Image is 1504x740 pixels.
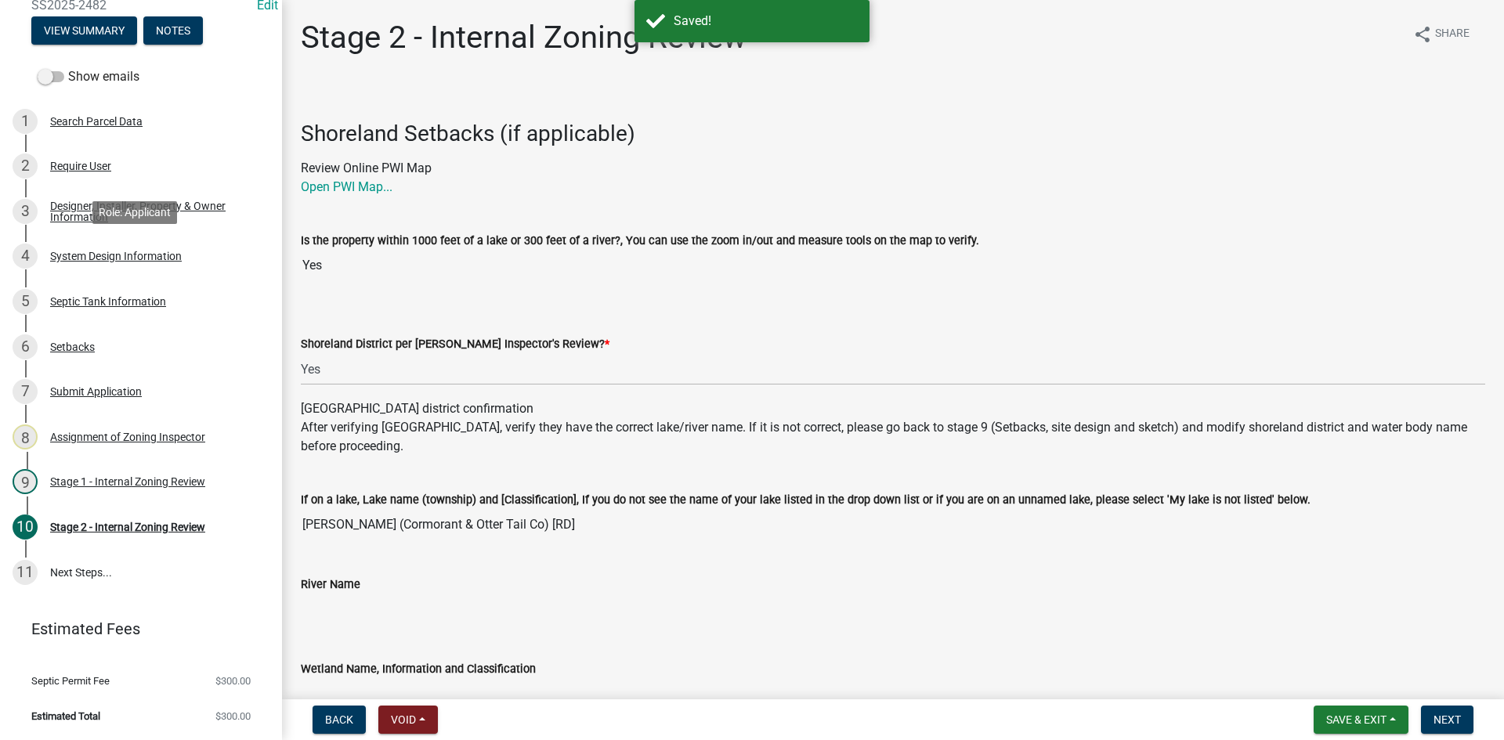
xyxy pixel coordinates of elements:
[1435,25,1470,44] span: Share
[325,713,353,726] span: Back
[391,713,416,726] span: Void
[143,25,203,38] wm-modal-confirm: Notes
[13,424,38,449] div: 8
[1314,706,1408,734] button: Save & Exit
[301,495,1311,506] label: If on a lake, Lake name (township) and [Classification], If you do not see the name of your lake ...
[31,16,137,45] button: View Summary
[301,664,536,675] label: Wetland Name, Information and Classification
[13,289,38,314] div: 5
[378,706,438,734] button: Void
[13,613,257,644] a: Estimated Fees
[215,676,251,686] span: $300.00
[31,25,137,38] wm-modal-confirm: Summary
[38,67,139,86] label: Show emails
[301,418,1485,456] div: After verifying [GEOGRAPHIC_DATA], verify they have the correct lake/river name. If it is not cor...
[50,161,111,171] div: Require User
[301,121,1485,147] h3: Shoreland Setbacks (if applicable)
[31,676,110,686] span: Septic Permit Fee
[13,153,38,179] div: 2
[301,579,360,590] label: River Name
[674,12,858,31] div: Saved!
[1413,25,1432,44] i: share
[50,386,142,397] div: Submit Application
[13,514,38,540] div: 10
[50,522,205,532] div: Stage 2 - Internal Zoning Review
[13,379,38,404] div: 7
[301,159,1485,197] p: Review Online PWI Map
[50,116,143,127] div: Search Parcel Data
[50,341,95,352] div: Setbacks
[50,200,257,222] div: Designer, Installer, Property & Owner Information
[13,560,38,585] div: 11
[50,476,205,487] div: Stage 1 - Internal Zoning Review
[1421,706,1473,734] button: Next
[13,199,38,224] div: 3
[313,706,366,734] button: Back
[301,236,979,247] label: Is the property within 1000 feet of a lake or 300 feet of a river?, You can use the zoom in/out a...
[92,201,177,224] div: Role: Applicant
[13,244,38,269] div: 4
[1433,713,1461,726] span: Next
[301,401,533,416] span: [GEOGRAPHIC_DATA] district confirmation
[50,251,182,262] div: System Design Information
[50,431,205,442] div: Assignment of Zoning Inspector
[31,711,100,721] span: Estimated Total
[1326,713,1386,726] span: Save & Exit
[13,109,38,134] div: 1
[1401,19,1482,49] button: shareShare
[50,296,166,307] div: Septic Tank Information
[13,334,38,359] div: 6
[143,16,203,45] button: Notes
[301,19,747,56] h1: Stage 2 - Internal Zoning Review
[215,711,251,721] span: $300.00
[301,339,609,350] label: Shoreland District per [PERSON_NAME] Inspector's Review?
[301,179,392,194] a: Open PWI Map...
[13,469,38,494] div: 9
